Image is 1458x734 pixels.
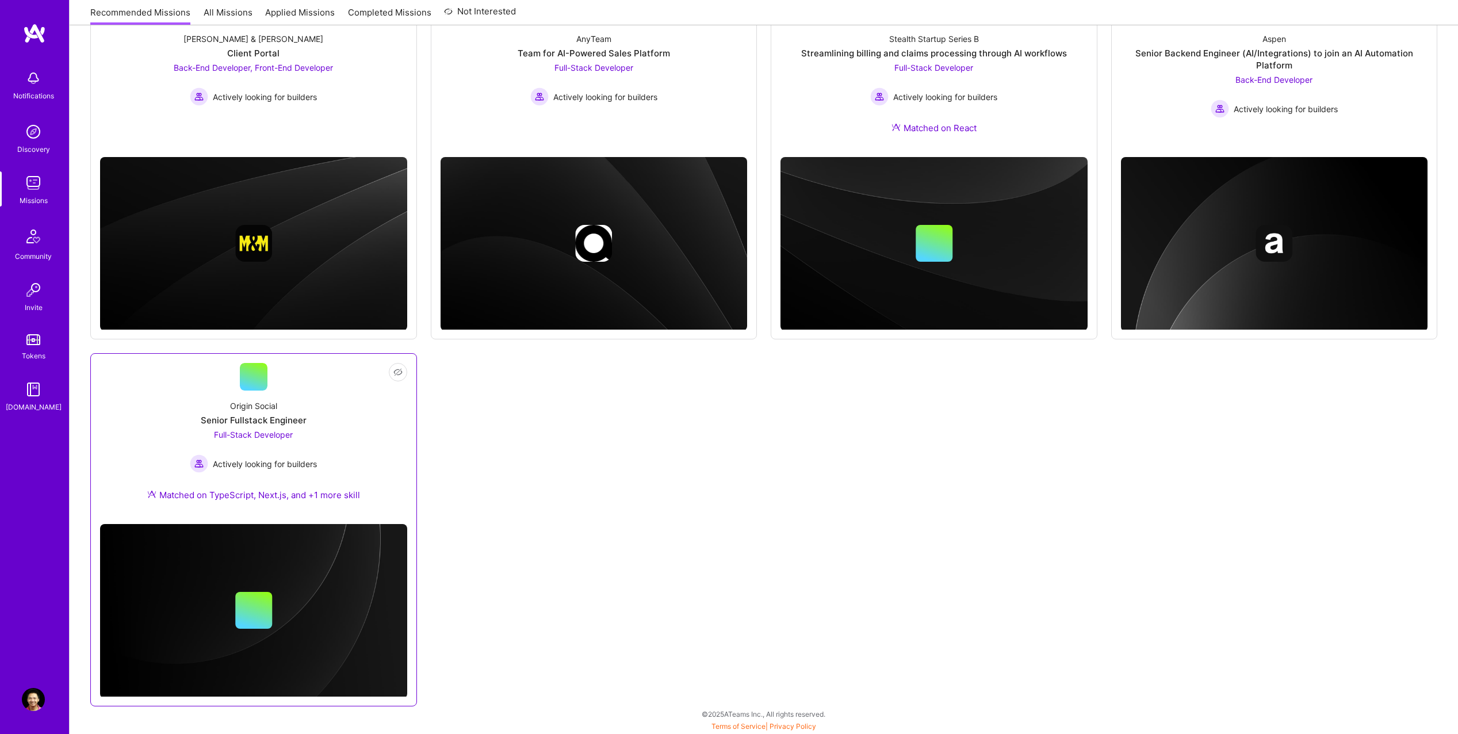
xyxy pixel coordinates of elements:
[235,225,272,262] img: Company logo
[348,6,431,25] a: Completed Missions
[1234,103,1338,115] span: Actively looking for builders
[6,401,62,413] div: [DOMAIN_NAME]
[100,157,407,331] img: cover
[227,47,280,59] div: Client Portal
[22,67,45,90] img: bell
[1235,75,1312,85] span: Back-End Developer
[90,6,190,25] a: Recommended Missions
[22,278,45,301] img: Invite
[19,688,48,711] a: User Avatar
[17,143,50,155] div: Discovery
[183,33,323,45] div: [PERSON_NAME] & [PERSON_NAME]
[770,722,816,731] a: Privacy Policy
[1211,100,1229,118] img: Actively looking for builders
[20,194,48,207] div: Missions
[265,6,335,25] a: Applied Missions
[444,5,516,25] a: Not Interested
[214,430,293,439] span: Full-Stack Developer
[213,458,317,470] span: Actively looking for builders
[22,350,45,362] div: Tokens
[870,87,889,106] img: Actively looking for builders
[441,157,748,331] img: cover
[22,378,45,401] img: guide book
[204,6,252,25] a: All Missions
[575,225,612,262] img: Company logo
[576,33,611,45] div: AnyTeam
[20,223,47,250] img: Community
[69,699,1458,728] div: © 2025 ATeams Inc., All rights reserved.
[13,90,54,102] div: Notifications
[891,123,901,132] img: Ateam Purple Icon
[25,301,43,314] div: Invite
[213,91,317,103] span: Actively looking for builders
[518,47,670,59] div: Team for AI-Powered Sales Platform
[201,414,307,426] div: Senior Fullstack Engineer
[711,722,766,731] a: Terms of Service
[15,250,52,262] div: Community
[1121,47,1428,71] div: Senior Backend Engineer (AI/Integrations) to join an AI Automation Platform
[100,524,407,698] img: cover
[891,122,977,134] div: Matched on React
[893,91,997,103] span: Actively looking for builders
[26,334,40,345] img: tokens
[190,87,208,106] img: Actively looking for builders
[1256,225,1292,262] img: Company logo
[22,120,45,143] img: discovery
[1262,33,1286,45] div: Aspen
[230,400,277,412] div: Origin Social
[23,23,46,44] img: logo
[190,454,208,473] img: Actively looking for builders
[393,368,403,377] i: icon EyeClosed
[22,688,45,711] img: User Avatar
[711,722,816,731] span: |
[780,157,1088,331] img: cover
[1121,157,1428,331] img: cover
[801,47,1067,59] div: Streamlining billing and claims processing through AI workflows
[174,63,333,72] span: Back-End Developer, Front-End Developer
[100,363,407,515] a: Origin SocialSenior Fullstack EngineerFull-Stack Developer Actively looking for buildersActively ...
[889,33,979,45] div: Stealth Startup Series B
[894,63,973,72] span: Full-Stack Developer
[553,91,657,103] span: Actively looking for builders
[147,489,360,501] div: Matched on TypeScript, Next.js, and +1 more skill
[530,87,549,106] img: Actively looking for builders
[22,171,45,194] img: teamwork
[147,490,156,499] img: Ateam Purple Icon
[554,63,633,72] span: Full-Stack Developer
